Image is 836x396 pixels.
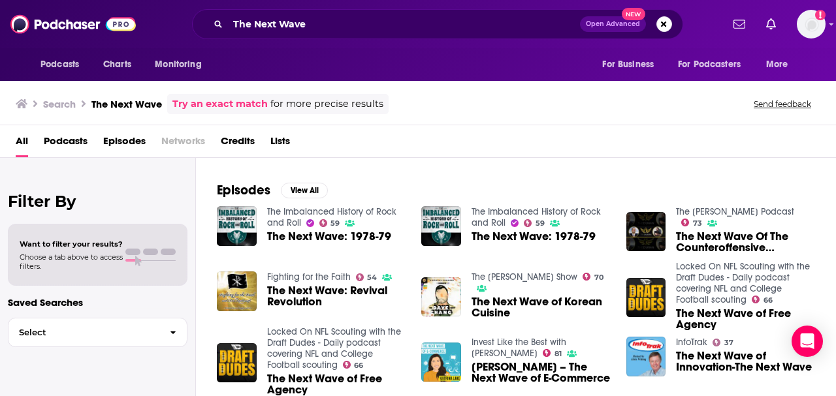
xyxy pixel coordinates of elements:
span: 37 [724,340,733,346]
span: for more precise results [270,97,383,112]
a: EpisodesView All [217,182,328,198]
a: InfoTrak [676,337,707,348]
button: View All [281,183,328,198]
img: The Next Wave: 1978-79 [217,206,257,246]
a: 66 [343,361,364,369]
span: More [766,55,788,74]
span: 81 [555,351,562,357]
a: 59 [319,219,340,227]
a: The Dave Chang Show [472,271,577,282]
span: Episodes [103,130,146,157]
button: open menu [31,52,96,77]
img: The Next Wave of Korean Cuisine [421,277,461,317]
a: The Next Wave: Revival Revolution [267,285,406,307]
button: Show profile menu [797,10,826,38]
a: Show notifications dropdown [728,13,750,35]
img: Podchaser - Follow, Share and Rate Podcasts [10,12,136,37]
span: 73 [693,221,702,226]
a: All [16,130,28,157]
span: [PERSON_NAME] – The Next Wave of E-Commerce [472,361,611,384]
h3: The Next Wave [91,98,162,110]
span: Monitoring [155,55,201,74]
a: The Duran Podcast [676,206,794,217]
img: The Next Wave of Free Agency [626,278,666,318]
a: The Next Wave Of The Counteroffensive w/Scott Ritter (Live) [676,231,815,253]
a: Katrina Lake – The Next Wave of E-Commerce [472,361,611,384]
a: Invest Like the Best with Patrick O'Shaughnessy [472,337,566,359]
a: The Next Wave of Free Agency [676,308,815,330]
span: 54 [367,275,377,281]
h3: Search [43,98,76,110]
a: The Next Wave: 1978-79 [267,231,391,242]
a: The Next Wave: 1978-79 [472,231,596,242]
a: The Next Wave of Free Agency [267,373,406,395]
a: Fighting for the Faith [267,271,351,282]
span: Logged in as vjacobi [797,10,826,38]
button: Open AdvancedNew [580,16,646,32]
span: The Next Wave Of The Counteroffensive w/[PERSON_NAME] (Live) [676,231,815,253]
img: Katrina Lake – The Next Wave of E-Commerce [421,343,461,382]
button: open menu [593,52,670,77]
a: Locked On NFL Scouting with the Draft Dudes - Daily podcast covering NFL and College Football sco... [676,261,810,305]
input: Search podcasts, credits, & more... [228,14,580,35]
button: open menu [757,52,805,77]
a: 54 [356,273,378,281]
img: The Next Wave of Free Agency [217,343,257,383]
span: 66 [354,363,363,369]
span: Want to filter your results? [20,239,123,249]
a: Lists [270,130,290,157]
div: Open Intercom Messenger [792,326,823,357]
span: Choose a tab above to access filters. [20,252,123,271]
img: The Next Wave of Innovation-The Next Wave [626,337,666,376]
span: Networks [161,130,205,157]
h2: Episodes [217,182,270,198]
span: Charts [103,55,131,74]
span: Select [8,328,159,337]
a: 59 [524,219,545,227]
img: The Next Wave: 1978-79 [421,206,461,246]
span: Podcasts [40,55,79,74]
a: 81 [543,349,562,357]
a: Podcasts [44,130,88,157]
a: Show notifications dropdown [761,13,781,35]
button: open menu [146,52,218,77]
a: Try an exact match [172,97,268,112]
span: For Business [602,55,654,74]
a: 66 [752,296,773,303]
button: open menu [669,52,760,77]
span: 59 [536,221,545,226]
img: The Next Wave Of The Counteroffensive w/Scott Ritter (Live) [626,212,666,252]
img: The Next Wave: Revival Revolution [217,271,257,311]
button: Send feedback [750,99,815,110]
span: Open Advanced [586,21,640,27]
a: The Next Wave of Korean Cuisine [472,296,611,318]
h2: Filter By [8,192,187,211]
a: The Imbalanced History of Rock and Roll [472,206,601,228]
img: User Profile [797,10,826,38]
a: The Imbalanced History of Rock and Roll [267,206,396,228]
span: For Podcasters [678,55,741,74]
button: Select [8,318,187,347]
a: 73 [681,219,702,226]
span: New [622,8,645,20]
svg: Add a profile image [815,10,826,20]
a: 37 [713,339,733,346]
a: Charts [95,52,139,77]
span: Credits [221,130,255,157]
span: 70 [594,275,603,281]
span: 59 [330,221,340,226]
p: Saved Searches [8,296,187,309]
div: Search podcasts, credits, & more... [192,9,683,39]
